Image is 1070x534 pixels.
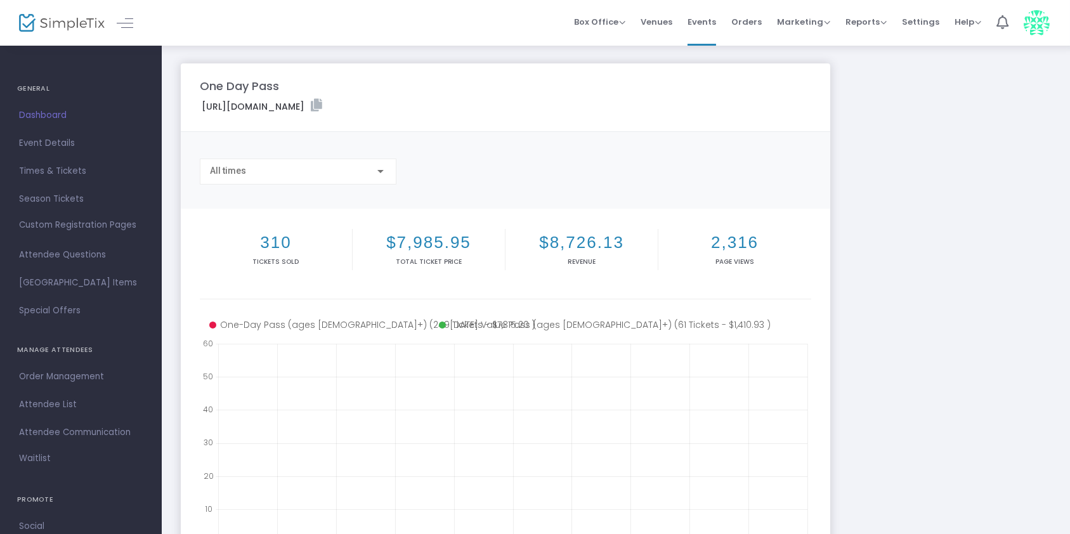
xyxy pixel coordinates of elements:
m-panel-title: One Day Pass [200,77,279,94]
p: Total Ticket Price [355,257,502,266]
span: Special Offers [19,303,143,319]
span: Custom Registration Pages [19,219,136,231]
text: 50 [203,371,213,382]
label: [URL][DOMAIN_NAME] [202,99,322,114]
h4: MANAGE ATTENDEES [17,337,145,363]
h4: PROMOTE [17,487,145,512]
span: Settings [902,6,939,38]
span: Box Office [574,16,625,28]
h2: 2,316 [661,233,809,252]
h2: 310 [202,233,349,252]
span: Orders [731,6,762,38]
p: Tickets sold [202,257,349,266]
span: Waitlist [19,452,51,465]
span: [GEOGRAPHIC_DATA] Items [19,275,143,291]
span: Help [955,16,981,28]
span: Attendee Communication [19,424,143,441]
text: 30 [204,437,213,448]
span: Season Tickets [19,191,143,207]
span: Marketing [777,16,830,28]
span: Dashboard [19,107,143,124]
span: Attendee Questions [19,247,143,263]
span: Venues [641,6,672,38]
text: 20 [204,470,214,481]
span: All times [210,166,246,176]
h4: GENERAL [17,76,145,101]
text: 10 [205,503,212,514]
h2: $8,726.13 [508,233,655,252]
span: Order Management [19,368,143,385]
p: Revenue [508,257,655,266]
span: Event Details [19,135,143,152]
text: 60 [203,338,213,349]
text: 40 [203,404,213,415]
span: Reports [845,16,887,28]
p: Page Views [661,257,809,266]
span: Events [688,6,716,38]
span: Attendee List [19,396,143,413]
h2: $7,985.95 [355,233,502,252]
span: Times & Tickets [19,163,143,179]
